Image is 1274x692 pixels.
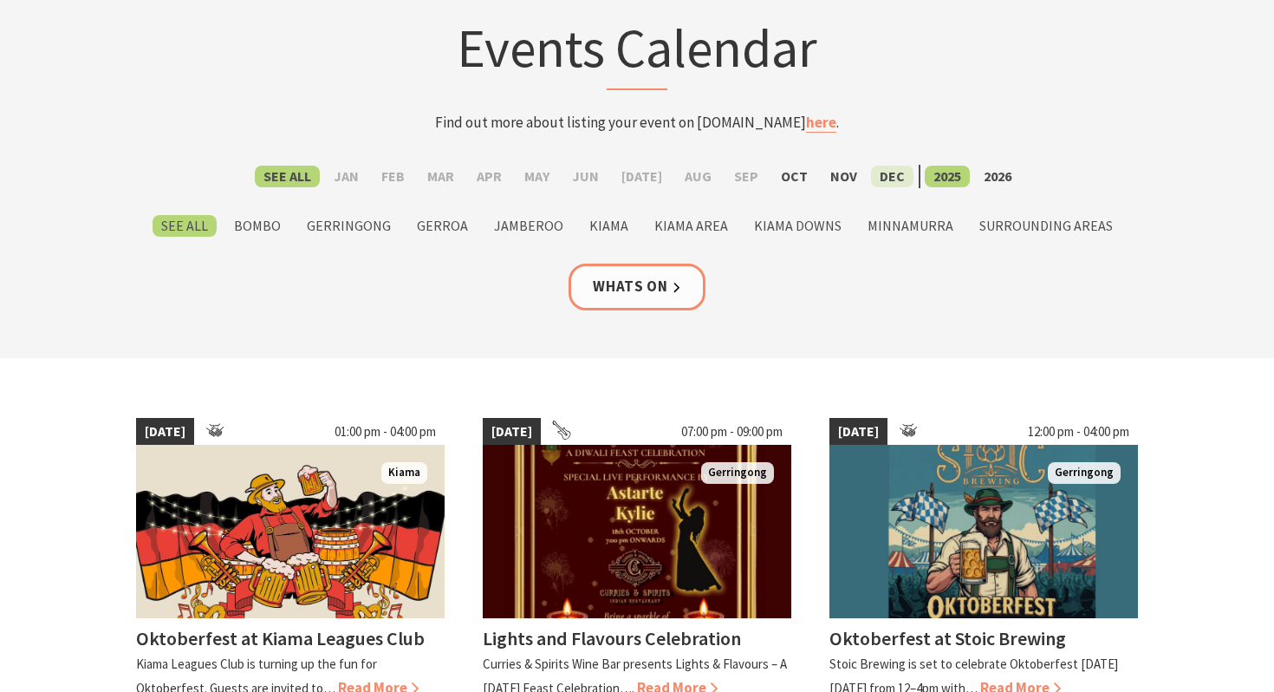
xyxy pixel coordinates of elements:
span: Kiama [381,462,427,484]
h1: Events Calendar [297,13,977,90]
span: Gerringong [701,462,774,484]
span: 12:00 pm - 04:00 pm [1019,418,1138,446]
label: Kiama Area [646,215,737,237]
a: Whats On [569,264,705,310]
label: Surrounding Areas [971,215,1121,237]
label: Jamberoo [485,215,572,237]
p: Find out more about listing your event on [DOMAIN_NAME] . [297,111,977,134]
label: See All [255,166,320,187]
label: 2025 [925,166,970,187]
span: [DATE] [136,418,194,446]
label: Jun [563,166,608,187]
label: Nov [822,166,866,187]
a: here [806,113,836,133]
label: Gerringong [298,215,400,237]
label: Aug [676,166,720,187]
label: Apr [468,166,510,187]
label: Gerroa [408,215,477,237]
span: 07:00 pm - 09:00 pm [673,418,791,446]
span: [DATE] [483,418,541,446]
label: See All [153,215,217,237]
span: [DATE] [829,418,887,446]
label: Mar [419,166,463,187]
label: May [516,166,558,187]
label: Bombo [225,215,289,237]
label: [DATE] [613,166,671,187]
span: 01:00 pm - 04:00 pm [326,418,445,446]
label: Kiama [581,215,637,237]
h4: Oktoberfest at Kiama Leagues Club [136,626,425,650]
h4: Oktoberfest at Stoic Brewing [829,626,1066,650]
label: Feb [373,166,413,187]
label: Kiama Downs [745,215,850,237]
label: Oct [772,166,816,187]
label: Minnamurra [859,215,962,237]
label: Sep [725,166,767,187]
span: Gerringong [1048,462,1121,484]
h4: Lights and Flavours Celebration [483,626,741,650]
label: Jan [325,166,367,187]
label: 2026 [975,166,1020,187]
img: German Oktoberfest, Beer [136,445,445,618]
label: Dec [871,166,913,187]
